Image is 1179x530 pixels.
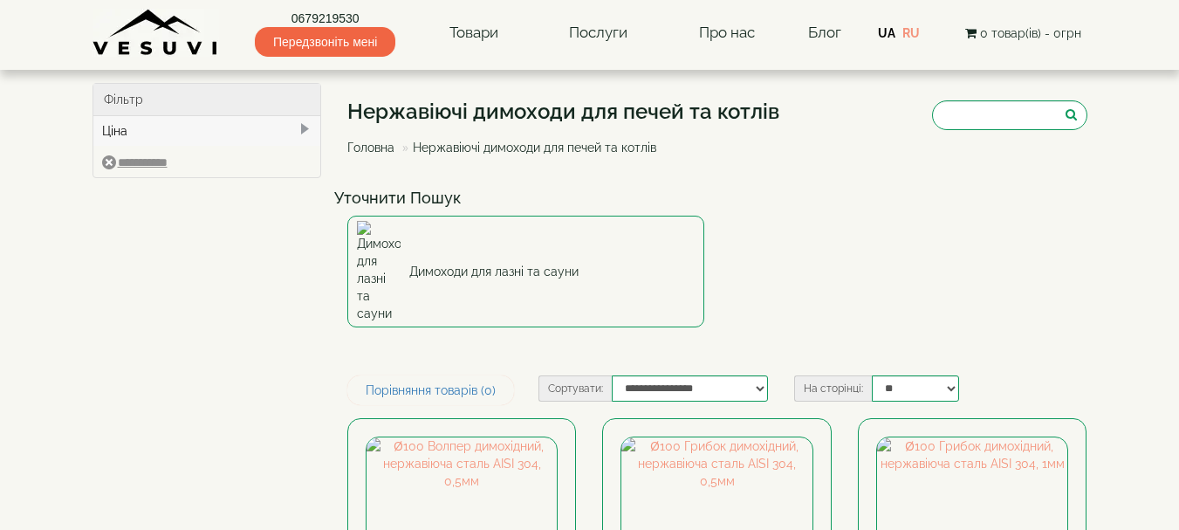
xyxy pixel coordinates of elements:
a: RU [902,26,920,40]
a: UA [878,26,895,40]
a: 0679219530 [255,10,395,27]
li: Нержавіючі димоходи для печей та котлів [398,139,656,156]
img: Димоходи для лазні та сауни [357,221,401,322]
a: Димоходи для лазні та сауни Димоходи для лазні та сауни [347,216,704,327]
span: 0 товар(ів) - 0грн [980,26,1081,40]
h1: Нержавіючі димоходи для печей та котлів [347,100,779,123]
div: Фільтр [93,84,321,116]
a: Головна [347,141,394,155]
a: Товари [432,13,516,53]
button: 0 товар(ів) - 0грн [960,24,1086,43]
div: Ціна [93,116,321,146]
a: Порівняння товарів (0) [347,375,514,405]
label: Сортувати: [538,375,612,402]
h4: Уточнити Пошук [334,189,1100,207]
a: Послуги [552,13,645,53]
a: Про нас [682,13,772,53]
label: На сторінці: [794,375,872,402]
span: Передзвоніть мені [255,27,395,57]
a: Блог [808,24,841,41]
img: Завод VESUVI [93,9,219,57]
